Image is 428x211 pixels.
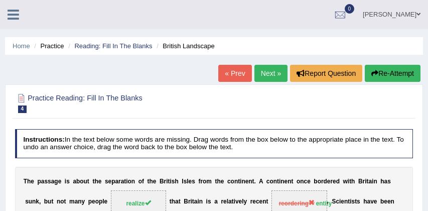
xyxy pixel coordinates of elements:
[76,178,80,185] b: b
[365,178,366,185] b: i
[179,198,181,205] b: t
[239,198,242,205] b: e
[241,178,245,185] b: n
[184,198,188,205] b: B
[384,198,387,205] b: e
[199,198,203,205] b: n
[330,178,333,185] b: r
[248,178,252,185] b: n
[254,178,256,185] b: .
[206,198,208,205] b: i
[355,198,357,205] b: t
[341,198,344,205] b: e
[31,178,34,185] b: e
[277,178,279,185] b: t
[288,178,291,185] b: n
[332,198,336,205] b: S
[316,200,332,207] strong: entity
[339,198,341,205] b: i
[367,198,371,205] b: a
[351,178,355,185] b: h
[370,198,374,205] b: v
[175,178,178,185] b: h
[38,178,41,185] b: p
[84,178,87,185] b: u
[108,178,112,185] b: e
[69,198,75,205] b: m
[321,178,324,185] b: r
[82,198,85,205] b: y
[29,198,32,205] b: u
[87,178,89,185] b: t
[227,198,228,205] b: l
[336,178,340,185] b: d
[350,198,351,205] b: i
[200,178,203,185] b: r
[279,200,315,207] span: reordering
[266,198,268,205] b: t
[365,65,420,82] button: Re-Attempt
[189,178,192,185] b: e
[380,198,384,205] b: b
[221,198,223,205] b: r
[13,42,30,50] a: Home
[88,198,92,205] b: p
[300,178,304,185] b: n
[153,178,157,185] b: e
[327,178,331,185] b: e
[333,178,336,185] b: e
[280,178,284,185] b: n
[60,198,64,205] b: o
[74,42,152,50] a: Reading: Fill In The Blanks
[66,178,70,185] b: s
[48,178,51,185] b: s
[269,178,273,185] b: o
[164,178,167,185] b: r
[184,178,187,185] b: s
[198,178,200,185] b: f
[80,178,83,185] b: o
[51,178,55,185] b: a
[304,178,308,185] b: c
[126,178,127,185] b: i
[48,198,51,205] b: u
[111,178,115,185] b: p
[297,178,300,185] b: o
[228,198,232,205] b: a
[115,178,118,185] b: a
[291,178,293,185] b: t
[32,41,64,51] li: Practice
[240,178,241,185] b: i
[344,198,348,205] b: n
[44,198,48,205] b: b
[238,178,240,185] b: t
[73,178,76,185] b: a
[259,198,263,205] b: e
[387,178,391,185] b: s
[197,198,199,205] b: i
[105,178,108,185] b: s
[23,136,64,143] b: Instructions:
[25,198,29,205] b: s
[284,178,288,185] b: e
[336,198,339,205] b: c
[41,178,45,185] b: a
[27,178,31,185] b: h
[187,178,188,185] b: l
[384,178,388,185] b: a
[192,178,195,185] b: s
[104,198,108,205] b: e
[345,4,355,14] span: 0
[252,178,254,185] b: t
[166,178,168,185] b: i
[324,178,327,185] b: d
[223,198,227,205] b: e
[142,178,144,185] b: f
[54,178,58,185] b: g
[273,178,277,185] b: n
[128,178,131,185] b: o
[307,178,311,185] b: e
[206,178,212,185] b: m
[95,198,99,205] b: o
[154,41,215,51] li: British Landscape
